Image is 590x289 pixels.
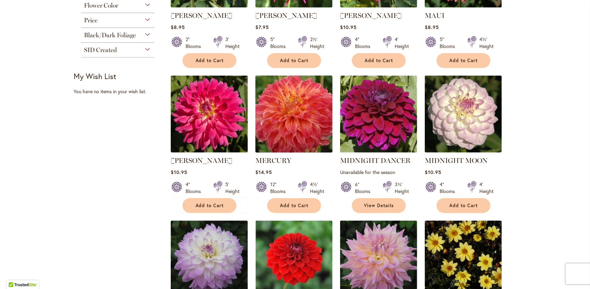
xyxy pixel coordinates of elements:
[280,58,309,64] span: Add to Cart
[310,36,324,50] div: 2½' Height
[450,203,478,209] span: Add to Cart
[340,11,402,20] a: [PERSON_NAME]
[186,181,205,195] div: 4" Blooms
[340,169,417,175] p: Unavailable for the season
[171,76,248,153] img: MELISSA M
[310,181,324,195] div: 4½' Height
[171,24,185,30] span: $8.95
[437,53,490,68] button: Add to Cart
[267,53,321,68] button: Add to Cart
[365,58,393,64] span: Add to Cart
[182,53,236,68] button: Add to Cart
[267,198,321,213] button: Add to Cart
[74,88,166,95] div: You have no items in your wish list.
[440,181,459,195] div: 4" Blooms
[196,203,224,209] span: Add to Cart
[255,156,291,165] a: MERCURY
[225,36,240,50] div: 3' Height
[425,147,502,154] a: MIDNIGHT MOON
[74,71,116,81] strong: My Wish List
[352,198,406,213] a: View Details
[171,11,232,20] a: [PERSON_NAME]
[270,36,290,50] div: 5" Blooms
[255,169,272,175] span: $14.95
[437,198,490,213] button: Add to Cart
[425,76,502,153] img: MIDNIGHT MOON
[479,181,494,195] div: 4' Height
[171,156,232,165] a: [PERSON_NAME]
[479,36,494,50] div: 4½' Height
[425,2,502,9] a: MAUI
[84,17,98,24] span: Price
[270,181,290,195] div: 12" Blooms
[186,36,205,50] div: 2" Blooms
[196,58,224,64] span: Add to Cart
[280,203,309,209] span: Add to Cart
[340,76,417,153] img: Midnight Dancer
[355,36,374,50] div: 4" Blooms
[450,58,478,64] span: Add to Cart
[425,156,488,165] a: MIDNIGHT MOON
[255,24,269,30] span: $7.95
[171,169,187,175] span: $10.95
[340,2,417,9] a: Matty Boo
[5,264,25,284] iframe: Launch Accessibility Center
[253,74,334,155] img: Mercury
[182,198,236,213] button: Add to Cart
[425,11,444,20] a: MAUI
[84,31,136,39] span: Black/Dark Foliage
[425,24,439,30] span: $8.95
[364,203,394,209] span: View Details
[440,36,459,50] div: 5" Blooms
[355,181,374,195] div: 6" Blooms
[340,24,357,30] span: $10.95
[171,147,248,154] a: MELISSA M
[255,2,333,9] a: MATILDA HUSTON
[225,181,240,195] div: 5' Height
[84,2,119,9] span: Flower Color
[340,156,411,165] a: MIDNIGHT DANCER
[395,181,409,195] div: 3½' Height
[255,11,317,20] a: [PERSON_NAME]
[340,147,417,154] a: Midnight Dancer
[395,36,409,50] div: 4' Height
[352,53,406,68] button: Add to Cart
[255,147,333,154] a: Mercury
[425,169,441,175] span: $10.95
[84,46,117,54] span: SID Created
[171,2,248,9] a: MARY MUNNS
